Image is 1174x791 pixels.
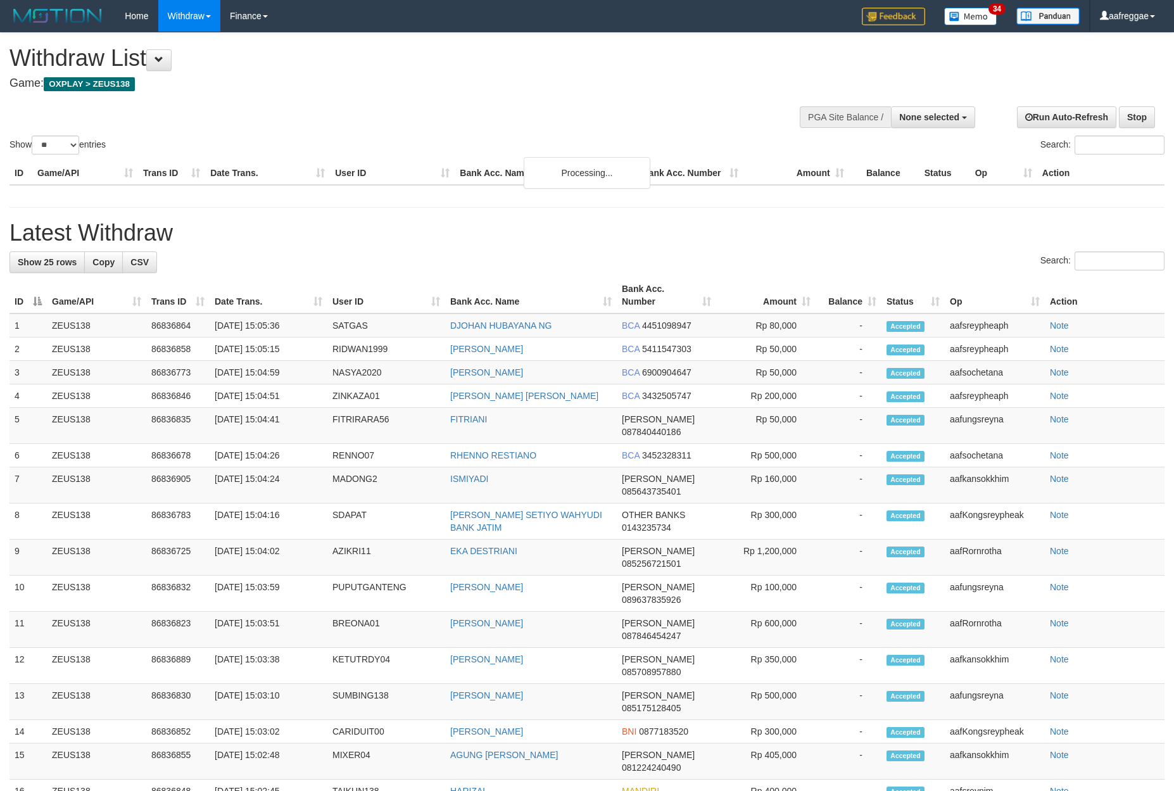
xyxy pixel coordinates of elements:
td: ZEUS138 [47,648,146,684]
td: aafsreypheaph [945,384,1045,408]
a: DJOHAN HUBAYANA NG [450,320,552,331]
th: Game/API [32,161,138,185]
a: Note [1050,450,1069,460]
span: Accepted [887,368,925,379]
td: 86836852 [146,720,210,744]
span: Copy [92,257,115,267]
td: 86836864 [146,313,210,338]
td: - [816,540,881,576]
th: Balance: activate to sort column ascending [816,277,881,313]
td: [DATE] 15:03:02 [210,720,327,744]
span: OTHER BANKS [622,510,685,520]
td: Rp 600,000 [716,612,816,648]
div: Processing... [524,157,650,189]
th: Amount: activate to sort column ascending [716,277,816,313]
td: 86836832 [146,576,210,612]
a: Note [1050,344,1069,354]
th: ID [9,161,32,185]
img: Feedback.jpg [862,8,925,25]
a: [PERSON_NAME] [450,367,523,377]
td: 86836783 [146,503,210,540]
span: Copy 085643735401 to clipboard [622,486,681,497]
td: [DATE] 15:03:10 [210,684,327,720]
a: AGUNG [PERSON_NAME] [450,750,558,760]
a: [PERSON_NAME] [450,618,523,628]
span: BCA [622,367,640,377]
td: 86836678 [146,444,210,467]
td: 11 [9,612,47,648]
td: 86836855 [146,744,210,780]
td: aafKongsreypheak [945,720,1045,744]
span: Accepted [887,474,925,485]
td: ZEUS138 [47,612,146,648]
span: Copy 089637835926 to clipboard [622,595,681,605]
a: [PERSON_NAME] [450,726,523,737]
th: Game/API: activate to sort column ascending [47,277,146,313]
td: [DATE] 15:04:02 [210,540,327,576]
td: FITRIRARA56 [327,408,445,444]
span: None selected [899,112,959,122]
td: aafkansokkhim [945,744,1045,780]
td: - [816,467,881,503]
td: Rp 500,000 [716,684,816,720]
td: Rp 350,000 [716,648,816,684]
td: [DATE] 15:03:38 [210,648,327,684]
td: [DATE] 15:04:41 [210,408,327,444]
td: [DATE] 15:04:24 [210,467,327,503]
a: CSV [122,251,157,273]
span: BCA [622,450,640,460]
span: Accepted [887,619,925,630]
td: Rp 50,000 [716,361,816,384]
a: Note [1050,726,1069,737]
a: [PERSON_NAME] [450,654,523,664]
a: Note [1050,750,1069,760]
span: [PERSON_NAME] [622,750,695,760]
th: Bank Acc. Number [637,161,743,185]
td: - [816,338,881,361]
span: Accepted [887,750,925,761]
td: 9 [9,540,47,576]
span: Copy 087846454247 to clipboard [622,631,681,641]
td: [DATE] 15:05:36 [210,313,327,338]
h1: Latest Withdraw [9,220,1165,246]
span: [PERSON_NAME] [622,474,695,484]
td: [DATE] 15:02:48 [210,744,327,780]
td: ZEUS138 [47,744,146,780]
span: [PERSON_NAME] [622,690,695,700]
span: Accepted [887,321,925,332]
span: BCA [622,391,640,401]
span: [PERSON_NAME] [622,654,695,664]
td: Rp 160,000 [716,467,816,503]
td: ZEUS138 [47,576,146,612]
td: aafsochetana [945,444,1045,467]
a: ISMIYADI [450,474,488,484]
td: Rp 300,000 [716,503,816,540]
th: Op: activate to sort column ascending [945,277,1045,313]
a: FITRIANI [450,414,487,424]
td: - [816,648,881,684]
th: Date Trans. [205,161,330,185]
td: Rp 80,000 [716,313,816,338]
a: Note [1050,320,1069,331]
td: 7 [9,467,47,503]
input: Search: [1075,251,1165,270]
label: Search: [1040,136,1165,155]
td: CARIDUIT00 [327,720,445,744]
td: [DATE] 15:03:51 [210,612,327,648]
a: Note [1050,546,1069,556]
a: Stop [1119,106,1155,128]
td: 86836823 [146,612,210,648]
td: 86836835 [146,408,210,444]
td: [DATE] 15:04:51 [210,384,327,408]
span: Copy 5411547303 to clipboard [642,344,691,354]
td: 6 [9,444,47,467]
span: Copy 085175128405 to clipboard [622,703,681,713]
th: Bank Acc. Number: activate to sort column ascending [617,277,716,313]
span: [PERSON_NAME] [622,546,695,556]
td: aafsreypheaph [945,338,1045,361]
a: [PERSON_NAME] [450,690,523,700]
span: [PERSON_NAME] [622,414,695,424]
td: ZEUS138 [47,540,146,576]
td: - [816,408,881,444]
button: None selected [891,106,975,128]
